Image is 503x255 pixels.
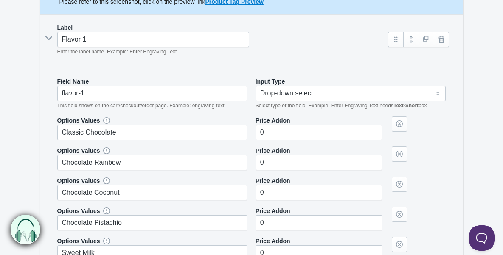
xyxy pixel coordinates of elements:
[256,155,382,170] input: 1.20
[393,103,419,109] b: Text-Short
[256,177,290,185] label: Price Addon
[256,237,290,245] label: Price Addon
[57,207,100,215] label: Options Values
[256,207,290,215] label: Price Addon
[57,103,225,109] em: This field shows on the cart/checkout/order page. Example: engraving-text
[256,116,290,125] label: Price Addon
[57,23,73,32] label: Label
[256,146,290,155] label: Price Addon
[256,103,427,109] em: Select type of the field. Example: Enter Engraving Text needs box
[256,125,382,140] input: 1.20
[256,185,382,200] input: 1.20
[11,214,41,244] img: bxm.png
[57,116,100,125] label: Options Values
[57,49,177,55] em: Enter the label name. Example: Enter Engraving Text
[57,177,100,185] label: Options Values
[256,77,285,86] label: Input Type
[57,146,100,155] label: Options Values
[57,77,89,86] label: Field Name
[256,215,382,230] input: 1.20
[57,237,100,245] label: Options Values
[469,225,495,251] iframe: Toggle Customer Support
